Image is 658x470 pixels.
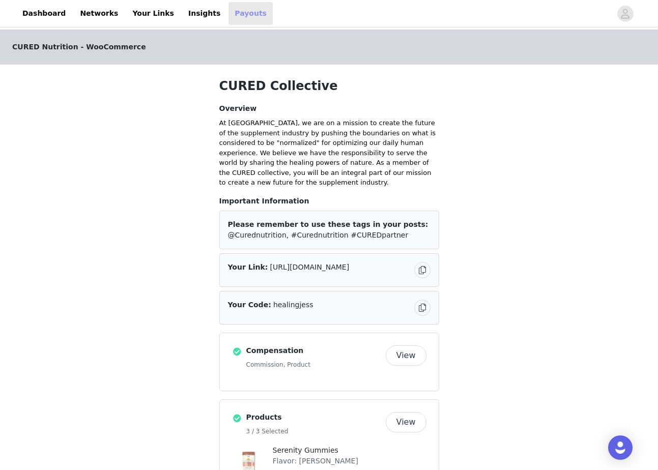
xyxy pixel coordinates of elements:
a: Networks [74,2,124,25]
span: @Curednutrition, #Curednutrition #CUREDpartner [228,231,409,239]
h1: CURED Collective [219,77,439,95]
span: [URL][DOMAIN_NAME] [270,263,349,271]
h4: Compensation [246,345,382,356]
div: avatar [620,6,630,22]
p: Serenity Gummies [273,445,426,456]
a: Your Links [126,2,180,25]
a: Payouts [228,2,273,25]
span: Your Link: [228,263,268,271]
h4: Products [246,412,382,423]
a: Dashboard [16,2,72,25]
h4: Overview [219,103,439,114]
button: View [386,345,426,366]
a: Insights [182,2,226,25]
span: Your Code: [228,301,271,309]
a: View [386,352,426,360]
div: Open Intercom Messenger [608,435,633,460]
h5: 3 / 3 Selected [246,427,382,436]
p: Flavor: [PERSON_NAME] [273,456,426,466]
span: Please remember to use these tags in your posts: [228,220,428,228]
p: Important Information [219,196,439,207]
span: healingjess [273,301,313,309]
button: View [386,412,426,432]
p: At [GEOGRAPHIC_DATA], we are on a mission to create the future of the supplement industry by push... [219,118,439,188]
a: View [386,419,426,426]
span: CURED Nutrition - WooCommerce [12,42,146,52]
div: Compensation [219,333,439,391]
h5: Commission, Product [246,360,382,369]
